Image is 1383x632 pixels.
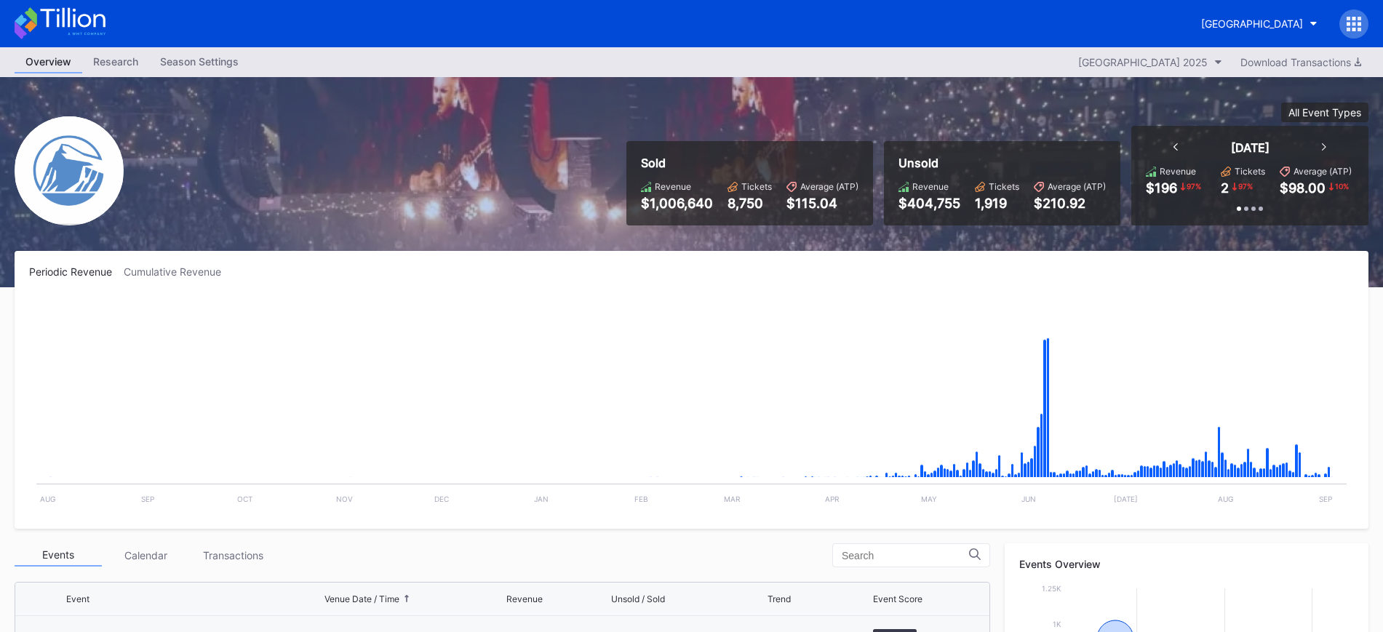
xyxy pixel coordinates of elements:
div: $404,755 [898,196,960,211]
div: $196 [1146,180,1177,196]
svg: Chart title [29,296,1354,514]
div: Unsold [898,156,1106,170]
div: Revenue [912,181,949,192]
text: Jun [1021,495,1036,503]
div: Season Settings [149,51,250,72]
div: Average (ATP) [800,181,858,192]
text: Nov [336,495,353,503]
a: Season Settings [149,51,250,73]
text: Oct [237,495,252,503]
div: 97 % [1237,180,1254,192]
div: [GEOGRAPHIC_DATA] 2025 [1078,56,1208,68]
div: Events [15,544,102,567]
div: 10 % [1334,180,1350,192]
div: Tickets [1235,166,1265,177]
div: Transactions [189,544,276,567]
text: Apr [825,495,840,503]
div: Cumulative Revenue [124,265,233,278]
text: Mar [724,495,741,503]
div: $1,006,640 [641,196,713,211]
div: Tickets [741,181,772,192]
text: Sep [1319,495,1332,503]
div: All Event Types [1288,106,1361,119]
button: [GEOGRAPHIC_DATA] 2025 [1071,52,1229,72]
text: Jan [534,495,549,503]
div: 97 % [1185,180,1203,192]
div: Sold [641,156,858,170]
img: Devils-Logo.png [15,116,124,225]
div: Average (ATP) [1294,166,1352,177]
div: Event [66,593,89,604]
div: Unsold / Sold [611,593,665,604]
text: Sep [141,495,154,503]
text: 1k [1053,620,1061,628]
div: 8,750 [728,196,772,211]
div: Trend [768,593,791,604]
div: Average (ATP) [1048,181,1106,192]
div: Venue Date / Time [324,593,399,604]
div: 2 [1221,180,1229,196]
text: 1.25k [1042,584,1061,593]
div: Events Overview [1019,558,1354,570]
div: Periodic Revenue [29,265,124,278]
text: Dec [434,495,449,503]
div: [GEOGRAPHIC_DATA] [1201,17,1303,30]
button: All Event Types [1281,103,1368,122]
a: Overview [15,51,82,73]
div: Revenue [655,181,691,192]
div: $210.92 [1034,196,1106,211]
button: [GEOGRAPHIC_DATA] [1190,10,1328,37]
text: Feb [634,495,648,503]
a: Research [82,51,149,73]
div: Revenue [506,593,543,604]
div: Revenue [1160,166,1196,177]
text: [DATE] [1114,495,1138,503]
text: Aug [40,495,55,503]
text: Aug [1218,495,1233,503]
div: Calendar [102,544,189,567]
button: Download Transactions [1233,52,1368,72]
div: [DATE] [1231,140,1270,155]
div: Download Transactions [1240,56,1361,68]
input: Search [842,550,969,561]
div: 1,919 [975,196,1019,211]
div: $98.00 [1280,180,1326,196]
text: May [921,495,937,503]
div: Event Score [873,593,922,604]
div: $115.04 [786,196,858,211]
div: Research [82,51,149,72]
div: Tickets [989,181,1019,192]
